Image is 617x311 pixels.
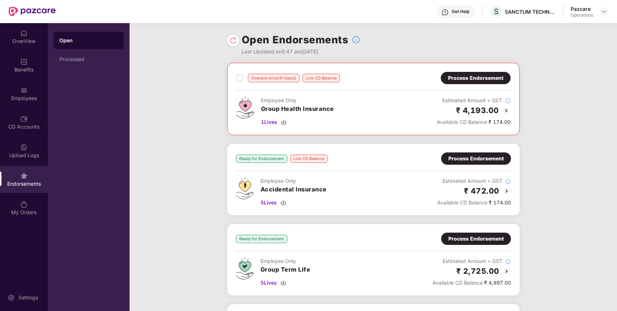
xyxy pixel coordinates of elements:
h2: ₹ 472.00 [464,185,499,197]
img: svg+xml;base64,PHN2ZyBpZD0iRG93bmxvYWQtMzJ4MzIiIHhtbG5zPSJodHRwOi8vd3d3LnczLm9yZy8yMDAwL3N2ZyIgd2... [280,200,286,206]
img: svg+xml;base64,PHN2ZyBpZD0iTXlfT3JkZXJzIiBkYXRhLW5hbWU9Ik15IE9yZGVycyIgeG1sbnM9Imh0dHA6Ly93d3cudz... [20,201,28,208]
div: Operations [571,12,593,18]
img: svg+xml;base64,PHN2ZyBpZD0iRW1wbG95ZWVzIiB4bWxucz0iaHR0cDovL3d3dy53My5vcmcvMjAwMC9zdmciIHdpZHRoPS... [20,87,28,94]
div: Open [59,37,118,44]
span: 5 Lives [261,279,277,287]
div: Process Endorsement [448,74,503,82]
img: svg+xml;base64,PHN2ZyBpZD0iQmFjay0yMHgyMCIgeG1sbnM9Imh0dHA6Ly93d3cudzMub3JnLzIwMDAvc3ZnIiB3aWR0aD... [502,267,511,276]
div: Process Endorsement [448,155,504,163]
h1: Open Endorsements [242,32,348,48]
img: svg+xml;base64,PHN2ZyBpZD0iQmFjay0yMHgyMCIgeG1sbnM9Imh0dHA6Ly93d3cudzMub3JnLzIwMDAvc3ZnIiB3aWR0aD... [502,187,511,195]
img: svg+xml;base64,PHN2ZyBpZD0iRHJvcGRvd24tMzJ4MzIiIHhtbG5zPSJodHRwOi8vd3d3LnczLm9yZy8yMDAwL3N2ZyIgd2... [601,9,607,14]
div: Pazcare [571,5,593,12]
h3: Accidental Insurance [261,185,327,194]
div: Employee Only [261,257,310,265]
img: svg+xml;base64,PHN2ZyBpZD0iSGVscC0zMngzMiIgeG1sbnM9Imh0dHA6Ly93d3cudzMub3JnLzIwMDAvc3ZnIiB3aWR0aD... [441,9,449,16]
img: svg+xml;base64,PHN2ZyBpZD0iSW5mb18tXzMyeDMyIiBkYXRhLW5hbWU9IkluZm8gLSAzMngzMiIgeG1sbnM9Imh0dHA6Ly... [505,98,511,104]
img: svg+xml;base64,PHN2ZyBpZD0iVXBsb2FkX0xvZ3MiIGRhdGEtbmFtZT0iVXBsb2FkIExvZ3MiIHhtbG5zPSJodHRwOi8vd3... [20,144,28,151]
h2: ₹ 2,725.00 [456,265,499,277]
div: Overdue since 61 day(s) [248,74,300,82]
h3: Group Term Life [261,265,310,275]
img: svg+xml;base64,PHN2ZyBpZD0iSW5mb18tXzMyeDMyIiBkYXRhLW5hbWU9IkluZm8gLSAzMngzMiIgeG1sbnM9Imh0dHA6Ly... [352,35,360,44]
div: Settings [16,294,40,301]
img: svg+xml;base64,PHN2ZyBpZD0iRG93bmxvYWQtMzJ4MzIiIHhtbG5zPSJodHRwOi8vd3d3LnczLm9yZy8yMDAwL3N2ZyIgd2... [281,119,287,125]
div: Ready for Endorsement [236,235,287,243]
span: Available CD Balance [437,199,487,206]
span: S [494,7,499,16]
img: svg+xml;base64,PHN2ZyB4bWxucz0iaHR0cDovL3d3dy53My5vcmcvMjAwMC9zdmciIHdpZHRoPSI0Ny43MTQiIGhlaWdodD... [236,257,253,280]
div: Low CD Balance [290,155,327,163]
span: 1 Lives [261,118,277,126]
div: Ready for Endorsement [236,155,287,163]
img: svg+xml;base64,PHN2ZyBpZD0iUmVsb2FkLTMyeDMyIiB4bWxucz0iaHR0cDovL3d3dy53My5vcmcvMjAwMC9zdmciIHdpZH... [229,37,237,44]
div: Employee Only [261,177,327,185]
div: ₹ 174.00 [437,118,511,126]
div: Estimated Amount + GST [432,257,511,265]
div: ₹ 4,997.00 [432,279,511,287]
div: Estimated Amount + GST [437,177,511,185]
img: svg+xml;base64,PHN2ZyB4bWxucz0iaHR0cDovL3d3dy53My5vcmcvMjAwMC9zdmciIHdpZHRoPSI0Ny43MTQiIGhlaWdodD... [236,96,254,119]
img: svg+xml;base64,PHN2ZyBpZD0iQmVuZWZpdHMiIHhtbG5zPSJodHRwOi8vd3d3LnczLm9yZy8yMDAwL3N2ZyIgd2lkdGg9Ij... [20,58,28,65]
h2: ₹ 4,193.00 [456,104,499,116]
div: ₹ 174.00 [437,199,511,207]
div: Process Endorsement [448,235,504,243]
img: svg+xml;base64,PHN2ZyBpZD0iQ0RfQWNjb3VudHMiIGRhdGEtbmFtZT0iQ0QgQWNjb3VudHMiIHhtbG5zPSJodHRwOi8vd3... [20,115,28,122]
span: Available CD Balance [432,280,483,286]
img: svg+xml;base64,PHN2ZyB4bWxucz0iaHR0cDovL3d3dy53My5vcmcvMjAwMC9zdmciIHdpZHRoPSI0OS4zMjEiIGhlaWdodD... [236,177,253,199]
img: svg+xml;base64,PHN2ZyBpZD0iQmFjay0yMHgyMCIgeG1sbnM9Imh0dHA6Ly93d3cudzMub3JnLzIwMDAvc3ZnIiB3aWR0aD... [502,106,511,115]
img: svg+xml;base64,PHN2ZyBpZD0iSW5mb18tXzMyeDMyIiBkYXRhLW5hbWU9IkluZm8gLSAzMngzMiIgeG1sbnM9Imh0dHA6Ly... [505,178,511,184]
div: Low CD Balance [303,74,340,82]
div: Processed [59,56,118,62]
div: Get Help [452,9,469,14]
div: SANCTUM TECHNOLOGIES P LTD [505,8,555,15]
img: svg+xml;base64,PHN2ZyBpZD0iRW5kb3JzZW1lbnRzIiB4bWxucz0iaHR0cDovL3d3dy53My5vcmcvMjAwMC9zdmciIHdpZH... [20,172,28,180]
img: New Pazcare Logo [9,7,56,16]
img: svg+xml;base64,PHN2ZyBpZD0iRG93bmxvYWQtMzJ4MzIiIHhtbG5zPSJodHRwOi8vd3d3LnczLm9yZy8yMDAwL3N2ZyIgd2... [280,280,286,286]
h3: Group Health Insurance [261,104,334,114]
div: Last Updated on 5:47 am[DATE] [242,48,361,56]
span: Available CD Balance [437,119,487,125]
div: Employee Only [261,96,334,104]
img: svg+xml;base64,PHN2ZyBpZD0iU2V0dGluZy0yMHgyMCIgeG1sbnM9Imh0dHA6Ly93d3cudzMub3JnLzIwMDAvc3ZnIiB3aW... [8,294,15,301]
div: Estimated Amount + GST [437,96,511,104]
span: 5 Lives [261,199,277,207]
img: svg+xml;base64,PHN2ZyBpZD0iSW5mb18tXzMyeDMyIiBkYXRhLW5hbWU9IkluZm8gLSAzMngzMiIgeG1sbnM9Imh0dHA6Ly... [505,259,511,264]
img: svg+xml;base64,PHN2ZyBpZD0iSG9tZSIgeG1sbnM9Imh0dHA6Ly93d3cudzMub3JnLzIwMDAvc3ZnIiB3aWR0aD0iMjAiIG... [20,30,28,37]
